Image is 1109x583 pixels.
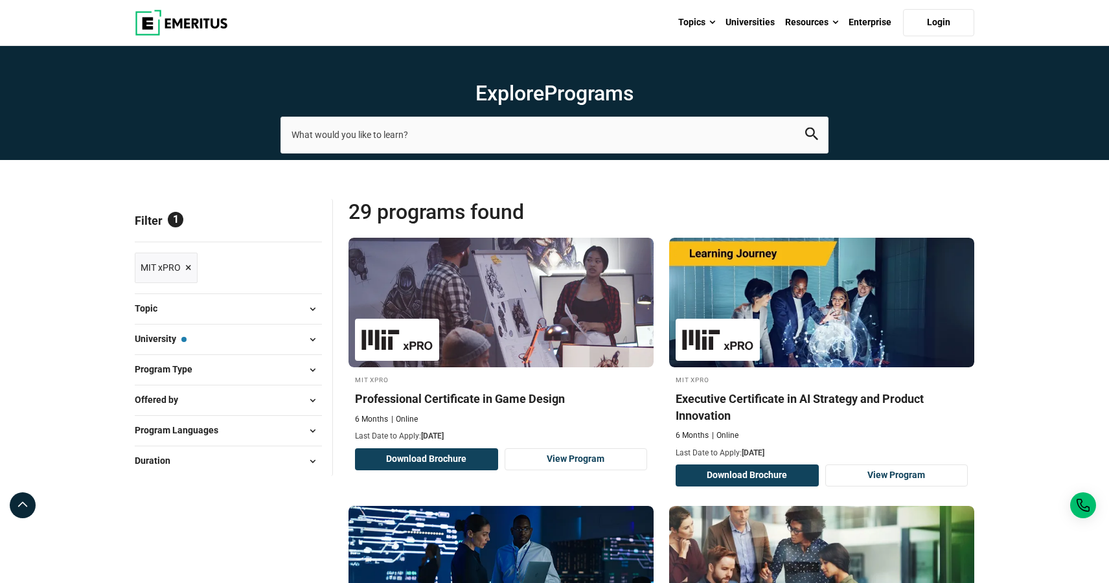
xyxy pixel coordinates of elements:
[280,80,829,106] h1: Explore
[825,464,968,486] a: View Program
[280,117,829,153] input: search-page
[355,431,647,442] p: Last Date to Apply:
[135,391,322,410] button: Offered by
[168,212,183,227] span: 1
[135,360,322,380] button: Program Type
[669,238,974,367] img: Executive Certificate in AI Strategy and Product Innovation | Online AI and Machine Learning Course
[355,374,647,385] h4: MIT xPRO
[135,253,198,283] a: MIT xPRO ×
[349,199,661,225] span: 29 Programs found
[391,414,418,425] p: Online
[676,374,968,385] h4: MIT xPRO
[349,238,654,367] img: Professional Certificate in Game Design | Online Technology Course
[135,199,322,242] p: Filter
[421,431,444,440] span: [DATE]
[135,452,322,471] button: Duration
[282,214,322,231] a: Reset all
[676,391,968,423] h4: Executive Certificate in AI Strategy and Product Innovation
[505,448,648,470] a: View Program
[361,325,433,354] img: MIT xPRO
[805,131,818,143] a: search
[676,430,709,441] p: 6 Months
[712,430,738,441] p: Online
[805,128,818,143] button: search
[135,421,322,440] button: Program Languages
[349,238,654,442] a: Technology Course by MIT xPRO - September 4, 2025 MIT xPRO MIT xPRO Professional Certificate in G...
[135,362,203,376] span: Program Type
[185,258,192,277] span: ×
[903,9,974,36] a: Login
[544,81,634,106] span: Programs
[135,453,181,468] span: Duration
[135,330,322,349] button: University
[355,448,498,470] button: Download Brochure
[135,301,168,315] span: Topic
[135,393,189,407] span: Offered by
[682,325,753,354] img: MIT xPRO
[676,448,968,459] p: Last Date to Apply:
[141,260,181,275] span: MIT xPRO
[742,448,764,457] span: [DATE]
[676,464,819,486] button: Download Brochure
[355,414,388,425] p: 6 Months
[135,299,322,319] button: Topic
[355,391,647,407] h4: Professional Certificate in Game Design
[135,423,229,437] span: Program Languages
[135,332,187,346] span: University
[669,238,974,459] a: AI and Machine Learning Course by MIT xPRO - September 4, 2025 MIT xPRO MIT xPRO Executive Certif...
